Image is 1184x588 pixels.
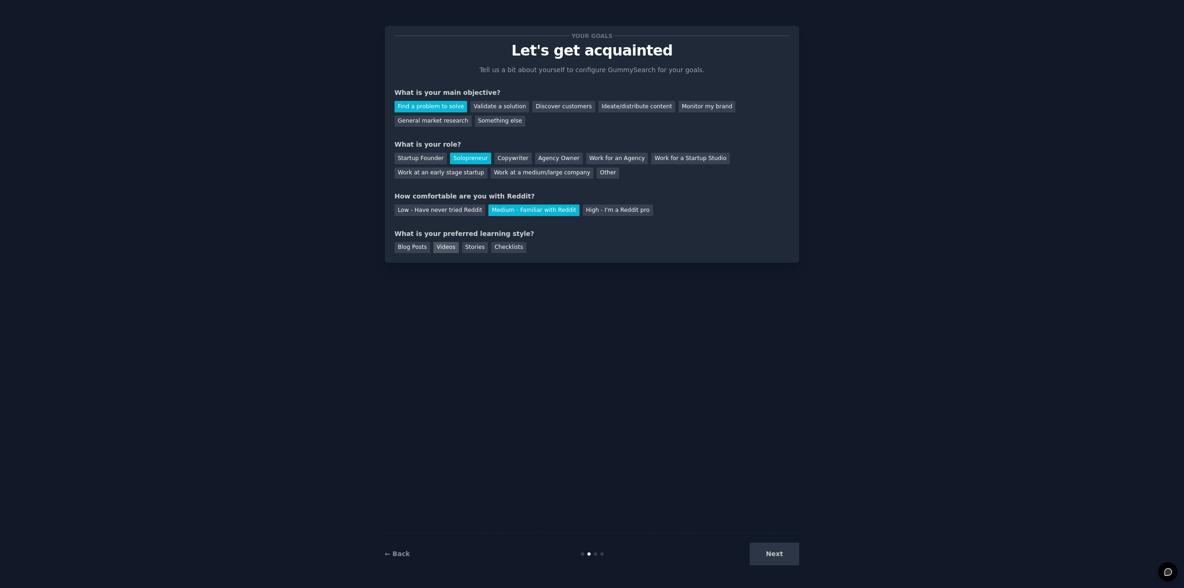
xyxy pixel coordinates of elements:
[678,101,735,112] div: Monitor my brand
[475,65,709,75] p: Tell us a bit about yourself to configure GummySearch for your goals.
[395,101,467,112] div: Find a problem to solve
[395,116,472,127] div: General market research
[450,153,491,164] div: Solopreneur
[494,153,532,164] div: Copywriter
[597,167,619,179] div: Other
[475,116,525,127] div: Something else
[395,242,430,254] div: Blog Posts
[462,242,488,254] div: Stories
[395,43,789,59] p: Let's get acquainted
[395,192,789,201] div: How comfortable are you with Reddit?
[651,153,729,164] div: Work for a Startup Studio
[598,101,675,112] div: Ideate/distribute content
[395,229,789,239] div: What is your preferred learning style?
[535,153,583,164] div: Agency Owner
[491,167,593,179] div: Work at a medium/large company
[583,204,653,216] div: High - I'm a Reddit pro
[586,153,648,164] div: Work for an Agency
[395,204,485,216] div: Low - Have never tried Reddit
[470,101,529,112] div: Validate a solution
[570,31,614,41] span: Your goals
[395,88,789,98] div: What is your main objective?
[395,140,789,149] div: What is your role?
[488,204,579,216] div: Medium - Familiar with Reddit
[395,153,447,164] div: Startup Founder
[532,101,595,112] div: Discover customers
[385,550,410,557] a: ← Back
[433,242,459,254] div: Videos
[491,242,526,254] div: Checklists
[395,167,487,179] div: Work at an early stage startup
